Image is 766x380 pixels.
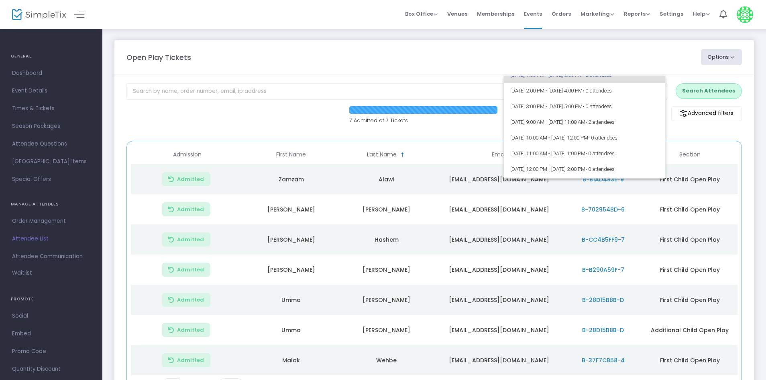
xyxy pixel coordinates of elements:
span: • 0 attendees [583,88,612,94]
span: [DATE] 1:00 PM - [DATE] 3:00 PM [510,177,659,193]
span: [DATE] 11:00 AM - [DATE] 1:00 PM [510,146,659,161]
span: [DATE] 9:00 AM - [DATE] 11:00 AM [510,114,659,130]
span: • 0 attendees [585,166,615,172]
span: • 2 attendees [585,119,615,125]
span: • 0 attendees [583,103,612,109]
span: • 0 attendees [585,150,615,156]
span: [DATE] 2:00 PM - [DATE] 4:00 PM [510,83,659,99]
span: [DATE] 12:00 PM - [DATE] 2:00 PM [510,161,659,177]
span: [DATE] 3:00 PM - [DATE] 5:00 PM [510,99,659,114]
span: [DATE] 10:00 AM - [DATE] 12:00 PM [510,130,659,146]
span: • 0 attendees [588,135,617,141]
